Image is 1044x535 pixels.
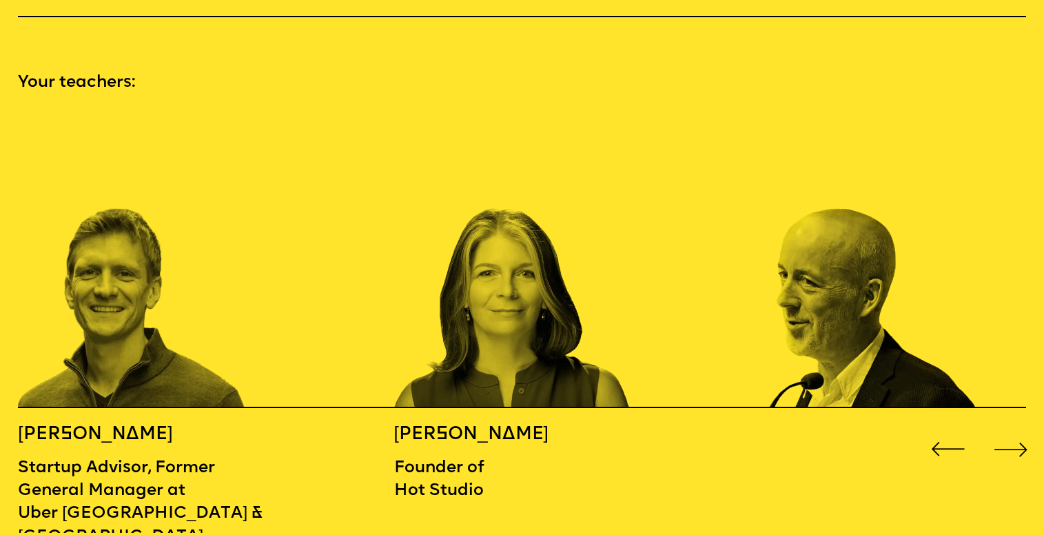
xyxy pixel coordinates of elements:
[990,429,1032,471] div: Next slide
[927,429,969,471] div: Previous slide
[394,457,645,503] p: Founder of Hot Studio
[18,115,269,407] div: 13 / 16
[394,423,645,446] h5: [PERSON_NAME]
[18,423,269,446] h5: [PERSON_NAME]
[18,72,1025,94] p: Your teachers:
[394,115,645,407] div: 14 / 16
[770,115,1021,407] div: 15 / 16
